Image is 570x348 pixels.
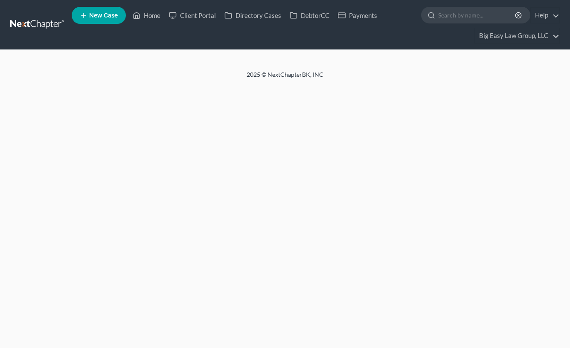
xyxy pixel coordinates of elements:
[220,8,285,23] a: Directory Cases
[475,28,559,43] a: Big Easy Law Group, LLC
[334,8,381,23] a: Payments
[531,8,559,23] a: Help
[42,70,528,86] div: 2025 © NextChapterBK, INC
[285,8,334,23] a: DebtorCC
[165,8,220,23] a: Client Portal
[438,7,516,23] input: Search by name...
[89,12,118,19] span: New Case
[128,8,165,23] a: Home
